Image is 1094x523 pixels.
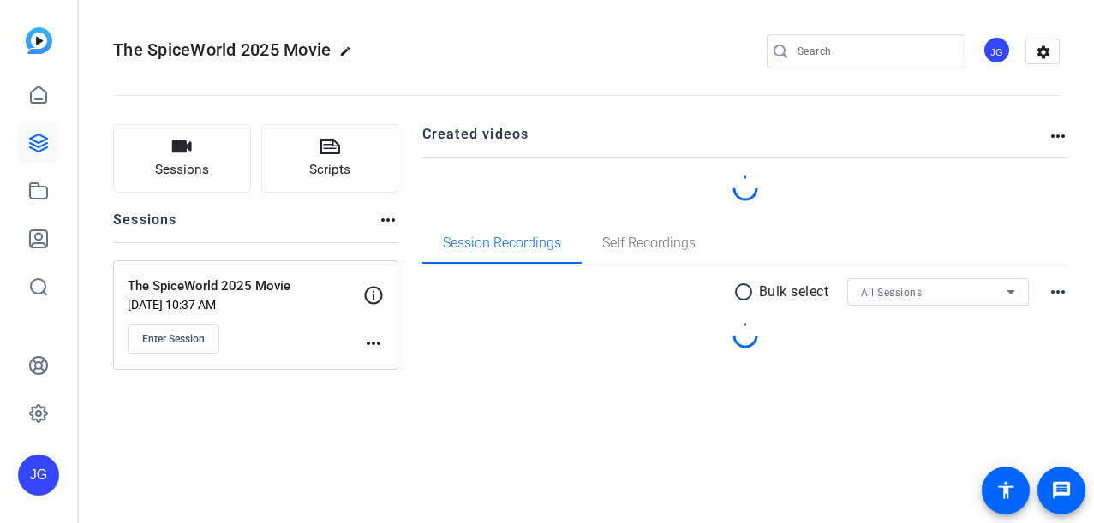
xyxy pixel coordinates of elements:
[261,124,399,193] button: Scripts
[1051,480,1072,501] mat-icon: message
[422,124,1049,157] h2: Created videos
[309,160,350,180] span: Scripts
[142,332,205,346] span: Enter Session
[128,324,219,354] button: Enter Session
[602,236,696,250] span: Self Recordings
[155,160,209,180] span: Sessions
[861,287,922,299] span: All Sessions
[363,333,384,354] mat-icon: more_horiz
[26,27,52,54] img: blue-gradient.svg
[995,480,1016,501] mat-icon: accessibility
[18,455,59,496] div: JG
[128,276,363,296] p: The SpiceWorld 2025 Movie
[128,298,363,312] p: [DATE] 10:37 AM
[1048,282,1068,302] mat-icon: more_horiz
[113,124,251,193] button: Sessions
[798,41,952,62] input: Search
[983,36,1013,66] ngx-avatar: Jeff Grettler
[113,39,331,60] span: The SpiceWorld 2025 Movie
[339,45,360,66] mat-icon: edit
[378,210,398,230] mat-icon: more_horiz
[1026,39,1061,65] mat-icon: settings
[733,282,759,302] mat-icon: radio_button_unchecked
[759,282,829,302] p: Bulk select
[983,36,1011,64] div: JG
[1048,126,1068,146] mat-icon: more_horiz
[443,236,561,250] span: Session Recordings
[113,210,177,242] h2: Sessions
